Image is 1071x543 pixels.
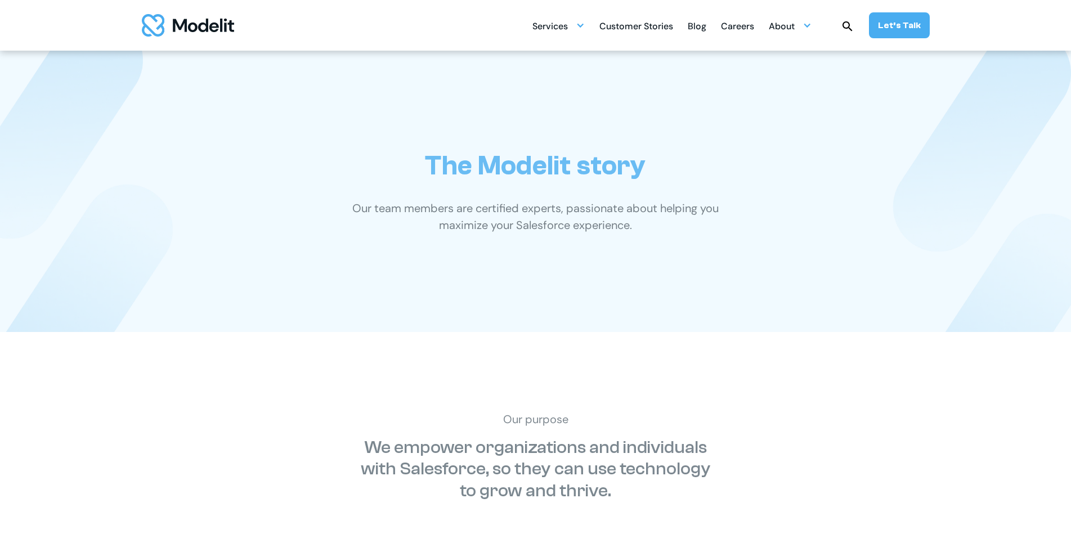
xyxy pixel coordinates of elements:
[425,150,646,182] h1: The Modelit story
[869,12,930,38] a: Let’s Talk
[688,16,706,38] div: Blog
[532,16,568,38] div: Services
[599,15,673,37] a: Customer Stories
[342,200,730,234] p: Our team members are certified experts, passionate about helping you maximize your Salesforce exp...
[721,16,754,38] div: Careers
[721,15,754,37] a: Careers
[142,14,234,37] a: home
[532,15,585,37] div: Services
[769,15,812,37] div: About
[769,16,795,38] div: About
[599,16,673,38] div: Customer Stories
[342,411,730,428] p: Our purpose
[356,437,716,501] p: We empower organizations and individuals with Salesforce, so they can use technology to grow and ...
[688,15,706,37] a: Blog
[142,14,234,37] img: modelit logo
[878,19,921,32] div: Let’s Talk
